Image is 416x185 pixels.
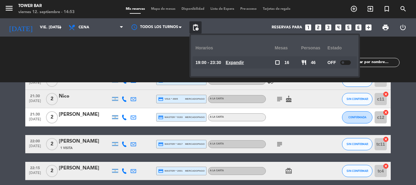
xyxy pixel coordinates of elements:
i: add_circle_outline [350,5,358,12]
div: Tower Bar [18,3,75,9]
span: Mapa de mesas [148,7,178,11]
i: cancel [383,109,389,116]
button: CONFIRMADA [342,111,372,123]
span: Mis reservas [123,7,148,11]
i: looks_one [304,23,312,31]
i: credit_card [158,141,164,147]
span: Cena [79,25,89,30]
span: Tarjetas de regalo [260,7,294,11]
span: mercadopago [185,97,205,101]
i: power_settings_new [399,24,407,31]
span: [DATE] [27,144,43,151]
i: arrow_drop_down [57,24,64,31]
span: [DATE] [27,99,43,106]
span: 1 Visita [60,146,72,151]
i: looks_3 [324,23,332,31]
u: Expandir [226,60,244,65]
span: master * 9193 [158,115,183,120]
span: Lista de Espera [207,7,237,11]
span: A LA CARTA [210,116,224,118]
span: A LA CARTA [210,169,224,172]
div: personas [301,40,328,56]
i: subject [276,95,283,103]
span: Pre-acceso [237,7,260,11]
i: cancel [383,91,389,97]
i: cancel [383,136,389,142]
span: SIN CONFIRMAR [347,169,368,173]
span: Reservas para [272,25,302,30]
i: looks_6 [354,23,362,31]
div: [PERSON_NAME] [59,164,111,172]
button: SIN CONFIRMAR [342,138,372,150]
i: turned_in_not [383,5,390,12]
i: looks_two [314,23,322,31]
span: [DATE] [27,81,43,88]
span: 19:00 - 23:30 [196,59,221,66]
span: A LA CARTA [210,98,224,100]
span: 2 [46,93,58,105]
button: SIN CONFIRMAR [342,93,372,105]
i: card_giftcard [285,167,292,175]
span: mercadopago [185,169,205,173]
span: 22:15 [27,164,43,171]
span: print [382,24,389,31]
span: 2 [46,138,58,150]
span: OFF [327,59,336,66]
span: check_box_outline_blank [275,60,280,65]
span: 21:30 [27,110,43,117]
span: pending_actions [192,24,199,31]
div: Nico [59,92,111,100]
button: SIN CONFIRMAR [342,165,372,177]
i: credit_card [158,96,164,102]
span: 22:00 [27,137,43,144]
span: restaurant [301,60,307,65]
i: [DATE] [5,21,37,34]
div: Horarios [196,40,275,56]
div: Estado [327,40,354,56]
button: menu [5,4,14,15]
span: 21:30 [27,92,43,99]
i: menu [5,4,14,13]
span: A LA CARTA [210,143,224,145]
i: add_box [365,23,372,31]
span: [DATE] [27,117,43,124]
span: SIN CONFIRMAR [347,142,368,146]
div: viernes 12. septiembre - 14:53 [18,9,75,15]
div: LOG OUT [394,18,411,37]
span: 46 [311,59,316,66]
i: credit_card [158,115,164,120]
i: exit_to_app [367,5,374,12]
span: 2 [46,111,58,123]
i: cancel [383,163,389,169]
span: [DATE] [27,171,43,178]
span: CONFIRMADA [348,116,366,119]
span: Disponibilidad [178,7,207,11]
span: SIN CONFIRMAR [347,97,368,101]
i: looks_4 [334,23,342,31]
span: visa * 4905 [158,96,178,102]
div: [PERSON_NAME] [59,111,111,119]
i: subject [276,141,283,148]
span: 2 [46,165,58,177]
input: Filtrar por nombre... [352,59,399,66]
span: mercadopago [185,142,205,146]
i: cake [285,95,292,103]
span: master * 2001 [158,168,183,174]
div: Mesas [275,40,301,56]
i: credit_card [158,168,164,174]
div: [PERSON_NAME] [59,137,111,145]
i: looks_5 [344,23,352,31]
span: 16 [284,59,289,66]
span: master * 4817 [158,141,183,147]
i: search [400,5,407,12]
span: mercadopago [185,115,205,119]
